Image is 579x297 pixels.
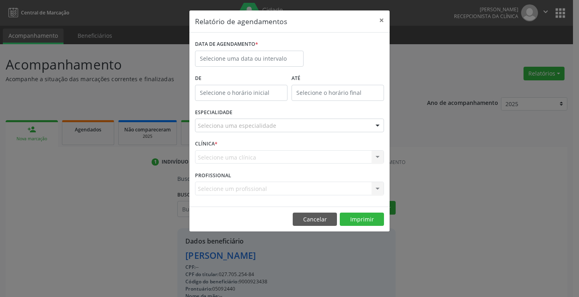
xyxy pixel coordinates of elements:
[374,10,390,30] button: Close
[198,121,276,130] span: Seleciona uma especialidade
[292,85,384,101] input: Selecione o horário final
[195,85,287,101] input: Selecione o horário inicial
[195,51,304,67] input: Selecione uma data ou intervalo
[195,38,258,51] label: DATA DE AGENDAMENTO
[293,213,337,226] button: Cancelar
[195,107,232,119] label: ESPECIALIDADE
[340,213,384,226] button: Imprimir
[195,138,218,150] label: CLÍNICA
[195,169,231,182] label: PROFISSIONAL
[195,16,287,27] h5: Relatório de agendamentos
[292,72,384,85] label: ATÉ
[195,72,287,85] label: De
